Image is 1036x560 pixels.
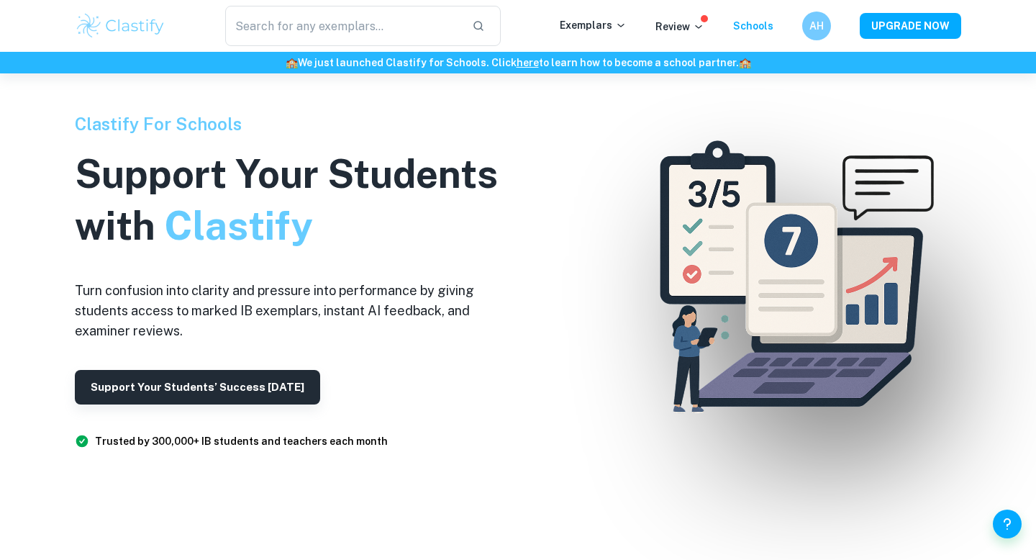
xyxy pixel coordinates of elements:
[655,19,704,35] p: Review
[286,57,298,68] span: 🏫
[560,17,627,33] p: Exemplars
[75,111,521,137] h6: Clastify For Schools
[75,370,320,405] button: Support Your Students’ Success [DATE]
[993,510,1022,538] button: Help and Feedback
[517,57,539,68] a: here
[75,12,166,40] img: Clastify logo
[809,18,825,34] h6: AH
[75,281,521,341] h6: Turn confusion into clarity and pressure into performance by giving students access to marked IB ...
[164,203,312,248] span: Clastify
[629,117,953,442] img: Clastify For Schools Hero
[739,57,751,68] span: 🏫
[3,55,1033,71] h6: We just launched Clastify for Schools. Click to learn how to become a school partner.
[733,20,773,32] a: Schools
[95,433,388,449] h6: Trusted by 300,000+ IB students and teachers each month
[802,12,831,40] button: AH
[860,13,961,39] button: UPGRADE NOW
[225,6,460,46] input: Search for any exemplars...
[75,148,521,252] h1: Support Your Students with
